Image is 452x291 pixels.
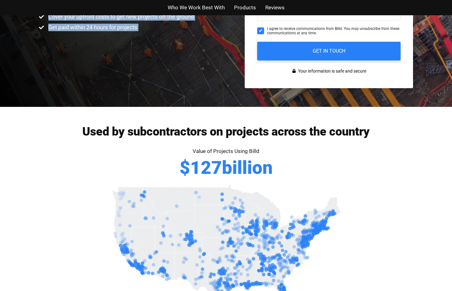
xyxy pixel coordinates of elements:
[265,3,285,12] a: Reviews
[257,42,401,60] input: GET IN TOUCH
[234,3,256,12] a: Products
[39,126,413,137] h2: Used by subcontractors on projects across the country
[47,13,194,21] span: Cover your upfront costs to get new projects off the ground
[267,26,401,36] span: I agree to receive communications from Billd. You may unsubscribe from these communications at an...
[180,159,190,177] span: $
[193,148,259,154] span: Value of Projects Using Billd
[257,27,264,34] input: I agree to receive communications from Billd. You may unsubscribe from these communications at an...
[296,67,366,76] span: Your information is safe and secure
[190,159,222,177] span: 127
[168,3,225,12] a: Who We Work Best With
[222,159,273,177] span: billion
[47,24,137,31] span: Get paid within 24 hours for projects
